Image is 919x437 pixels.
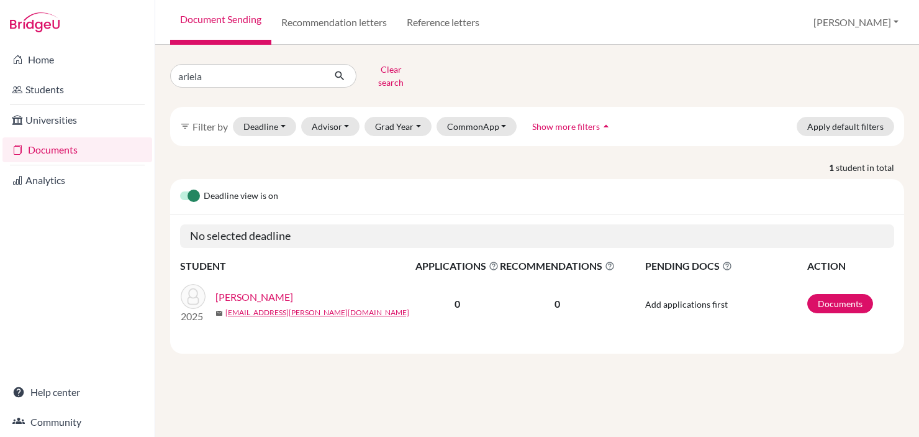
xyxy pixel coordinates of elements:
button: CommonApp [437,117,517,136]
span: PENDING DOCS [645,259,805,274]
a: Analytics [2,168,152,193]
a: Community [2,410,152,435]
th: STUDENT [180,258,415,274]
button: Grad Year [364,117,432,136]
i: arrow_drop_up [600,120,612,132]
button: Clear search [356,60,425,92]
button: Show more filtersarrow_drop_up [522,117,623,136]
strong: 1 [829,161,836,174]
span: APPLICATIONS [415,259,499,274]
a: Help center [2,380,152,405]
span: mail [215,310,223,317]
button: Deadline [233,117,296,136]
b: 0 [455,298,460,310]
a: Home [2,47,152,72]
a: [EMAIL_ADDRESS][PERSON_NAME][DOMAIN_NAME] [225,307,409,318]
img: Weintraub, Ariela [181,284,206,309]
th: ACTION [807,258,894,274]
span: Deadline view is on [204,189,278,204]
button: Advisor [301,117,360,136]
i: filter_list [180,121,190,131]
a: Universities [2,108,152,132]
button: Apply default filters [797,117,894,136]
h5: No selected deadline [180,224,894,248]
span: RECOMMENDATIONS [500,259,615,274]
span: Add applications first [645,299,728,310]
input: Find student by name... [170,64,324,88]
a: Documents [2,137,152,162]
span: Filter by [192,121,228,132]
span: Show more filters [532,121,600,132]
a: Students [2,77,152,102]
a: [PERSON_NAME] [215,290,293,305]
span: student in total [836,161,904,174]
p: 0 [500,297,615,311]
a: Documents [807,294,873,313]
button: [PERSON_NAME] [808,11,904,34]
img: Bridge-U [10,12,60,32]
p: 2025 [181,309,206,324]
